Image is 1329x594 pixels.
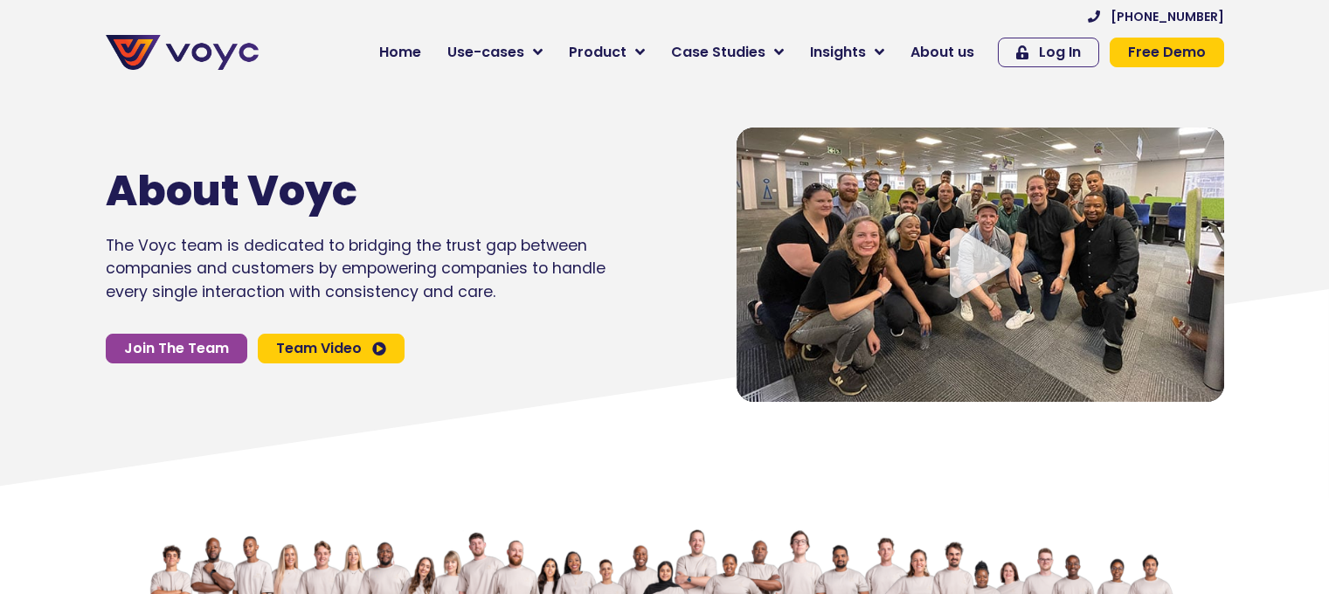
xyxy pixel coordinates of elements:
[569,42,626,63] span: Product
[1039,45,1081,59] span: Log In
[1111,10,1224,23] span: [PHONE_NUMBER]
[897,35,987,70] a: About us
[124,342,229,356] span: Join The Team
[366,35,434,70] a: Home
[106,166,553,217] h1: About Voyc
[106,334,247,363] a: Join The Team
[106,234,606,303] p: The Voyc team is dedicated to bridging the trust gap between companies and customers by empowerin...
[810,42,866,63] span: Insights
[945,228,1015,300] div: Video play button
[379,42,421,63] span: Home
[1128,45,1206,59] span: Free Demo
[106,35,259,70] img: voyc-full-logo
[447,42,524,63] span: Use-cases
[434,35,556,70] a: Use-cases
[276,342,362,356] span: Team Video
[910,42,974,63] span: About us
[1110,38,1224,67] a: Free Demo
[1088,10,1224,23] a: [PHONE_NUMBER]
[797,35,897,70] a: Insights
[556,35,658,70] a: Product
[258,334,405,363] a: Team Video
[658,35,797,70] a: Case Studies
[671,42,765,63] span: Case Studies
[998,38,1099,67] a: Log In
